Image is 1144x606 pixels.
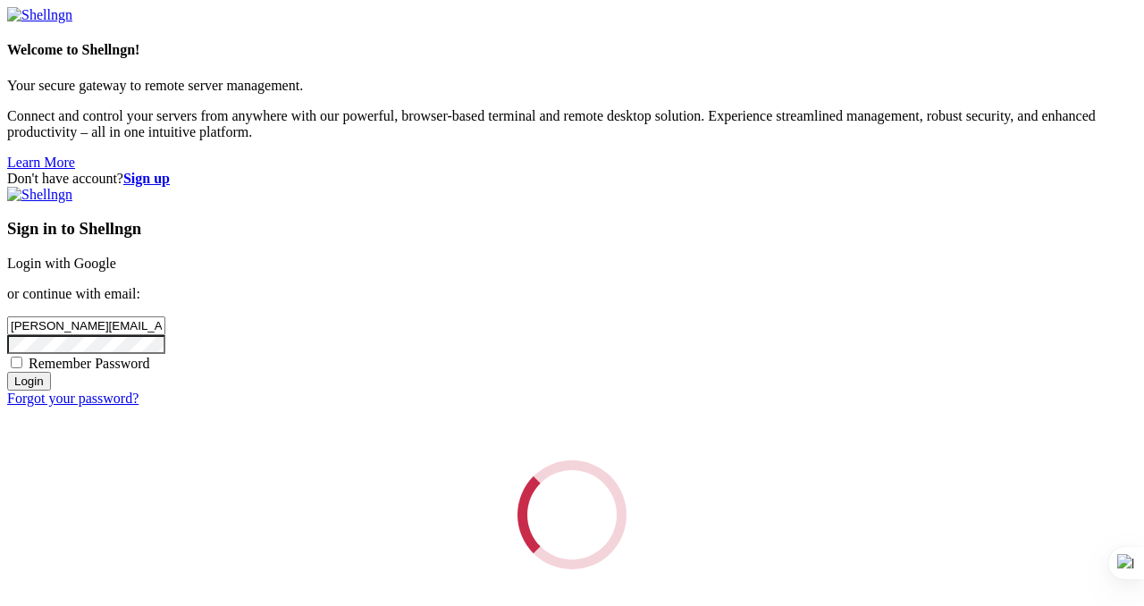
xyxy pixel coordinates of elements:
[7,42,1137,58] h4: Welcome to Shellngn!
[7,187,72,203] img: Shellngn
[7,171,1137,187] div: Don't have account?
[29,356,150,371] span: Remember Password
[7,316,165,335] input: Email address
[7,256,116,271] a: Login with Google
[123,171,170,186] a: Sign up
[7,286,1137,302] p: or continue with email:
[7,108,1137,140] p: Connect and control your servers from anywhere with our powerful, browser-based terminal and remo...
[495,438,649,592] div: Loading...
[11,357,22,368] input: Remember Password
[7,219,1137,239] h3: Sign in to Shellngn
[7,372,51,391] input: Login
[7,155,75,170] a: Learn More
[7,391,139,406] a: Forgot your password?
[7,78,1137,94] p: Your secure gateway to remote server management.
[7,7,72,23] img: Shellngn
